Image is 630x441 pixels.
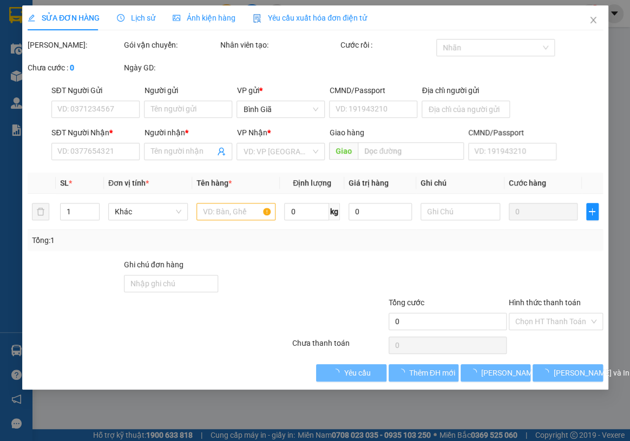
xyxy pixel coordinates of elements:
span: plus [587,207,598,216]
span: kg [329,203,340,220]
span: Ảnh kiện hàng [173,14,235,22]
div: Người gửi [144,84,232,96]
div: Chưa thanh toán [291,337,388,356]
button: [PERSON_NAME] thay đổi [461,364,530,381]
span: clock-circle [117,14,124,22]
span: loading [332,368,344,376]
input: 0 [509,203,578,220]
label: Hình thức thanh toán [508,298,580,307]
span: Lịch sử [117,14,155,22]
span: Giao hàng [329,128,364,137]
button: Thêm ĐH mới [388,364,458,381]
button: delete [32,203,49,220]
span: [PERSON_NAME] thay đổi [481,367,568,379]
span: Giao [329,142,358,160]
input: VD: Bàn, Ghế [196,203,275,220]
span: Khác [115,203,181,220]
div: Người nhận [144,127,232,139]
span: Tên hàng [196,179,231,187]
button: [PERSON_NAME] và In [533,364,602,381]
div: VP gửi [237,84,325,96]
div: Chưa cước : [28,62,122,74]
input: Ghi Chú [421,203,500,220]
span: SL [60,179,69,187]
span: user-add [217,147,226,156]
div: CMND/Passport [468,127,556,139]
span: loading [541,368,553,376]
div: Cước rồi : [340,39,434,51]
span: Yêu cầu xuất hóa đơn điện tử [253,14,367,22]
div: CMND/Passport [329,84,417,96]
div: [PERSON_NAME]: [28,39,122,51]
div: Nhân viên tạo: [220,39,338,51]
div: Gói vận chuyển: [123,39,218,51]
th: Ghi chú [416,173,504,194]
span: [PERSON_NAME] và In [553,367,629,379]
span: Tổng cước [388,298,424,307]
button: Yêu cầu [316,364,386,381]
span: Bình Giã [243,101,318,117]
input: Dọc đường [358,142,464,160]
button: Close [577,5,608,36]
span: loading [397,368,409,376]
span: close [588,16,597,24]
span: Thêm ĐH mới [409,367,455,379]
span: Cước hàng [509,179,546,187]
input: Địa chỉ của người gửi [422,101,510,118]
label: Ghi chú đơn hàng [123,260,183,269]
div: Ngày GD: [123,62,218,74]
b: 0 [70,63,74,72]
span: loading [469,368,481,376]
span: SỬA ĐƠN HÀNG [28,14,100,22]
input: Ghi chú đơn hàng [123,275,218,292]
span: VP Nhận [237,128,267,137]
img: icon [253,14,261,23]
span: picture [173,14,180,22]
span: Định lượng [293,179,331,187]
span: Đơn vị tính [108,179,149,187]
span: Giá trị hàng [349,179,389,187]
div: Địa chỉ người gửi [422,84,510,96]
div: SĐT Người Nhận [51,127,140,139]
div: Tổng: 1 [32,234,244,246]
span: Yêu cầu [344,367,370,379]
span: edit [28,14,35,22]
div: SĐT Người Gửi [51,84,140,96]
button: plus [586,203,598,220]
